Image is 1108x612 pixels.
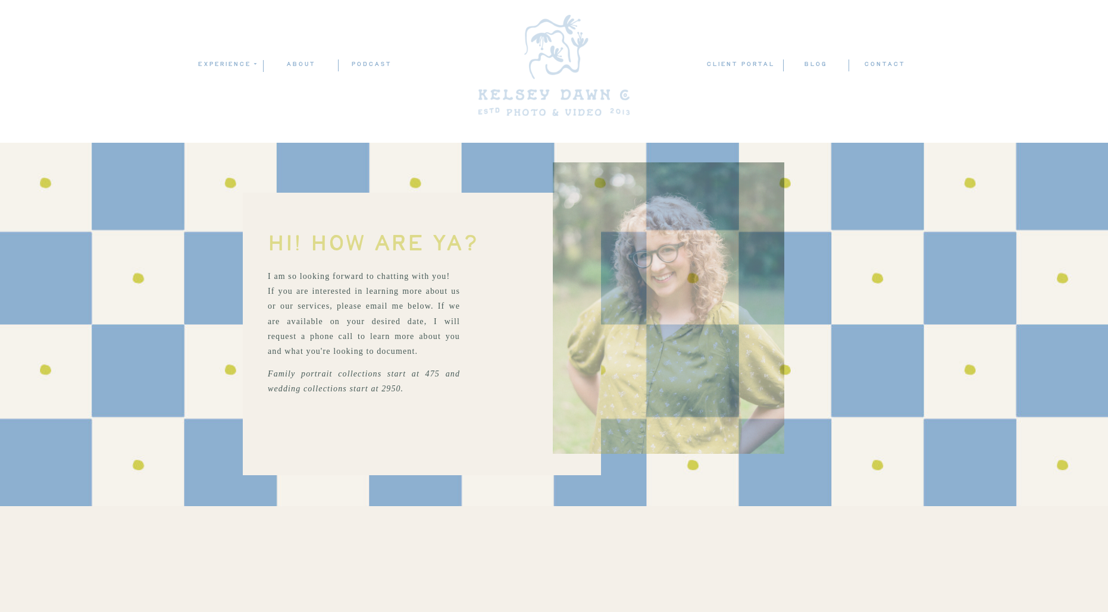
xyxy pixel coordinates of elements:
i: Family portrait collections start at 475 and wedding collections start at 2950. [268,369,460,393]
h1: Hi! How are ya? [266,226,480,253]
p: I am so looking forward to chatting with you! If you are interested in learning more about us or ... [268,269,460,359]
a: podcast [339,59,404,70]
a: client portal [706,59,777,71]
a: blog [783,59,848,70]
a: contact [864,59,906,71]
a: ABOUT [264,59,338,70]
a: experience [198,59,255,70]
